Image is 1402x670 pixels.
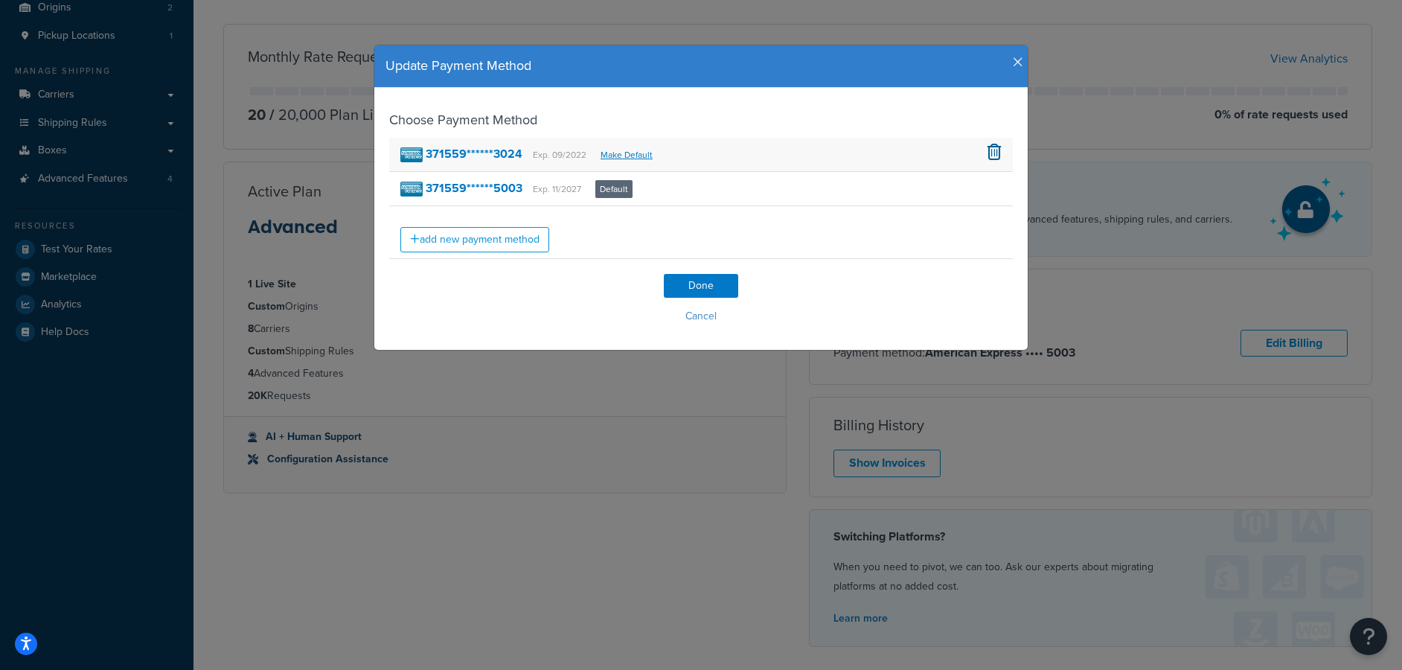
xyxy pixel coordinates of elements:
h4: Choose Payment Method [389,110,1013,130]
img: american_express.png [400,147,423,162]
small: Exp. 09/2022 [533,148,586,162]
span: Default [595,180,633,198]
a: Make Default [601,148,653,162]
input: Done [664,274,738,298]
small: Exp. 11/2027 [533,182,581,196]
a: add new payment method [400,227,549,252]
button: Cancel [389,305,1013,328]
h4: Update Payment Method [385,57,1017,76]
img: american_express.png [400,182,423,197]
